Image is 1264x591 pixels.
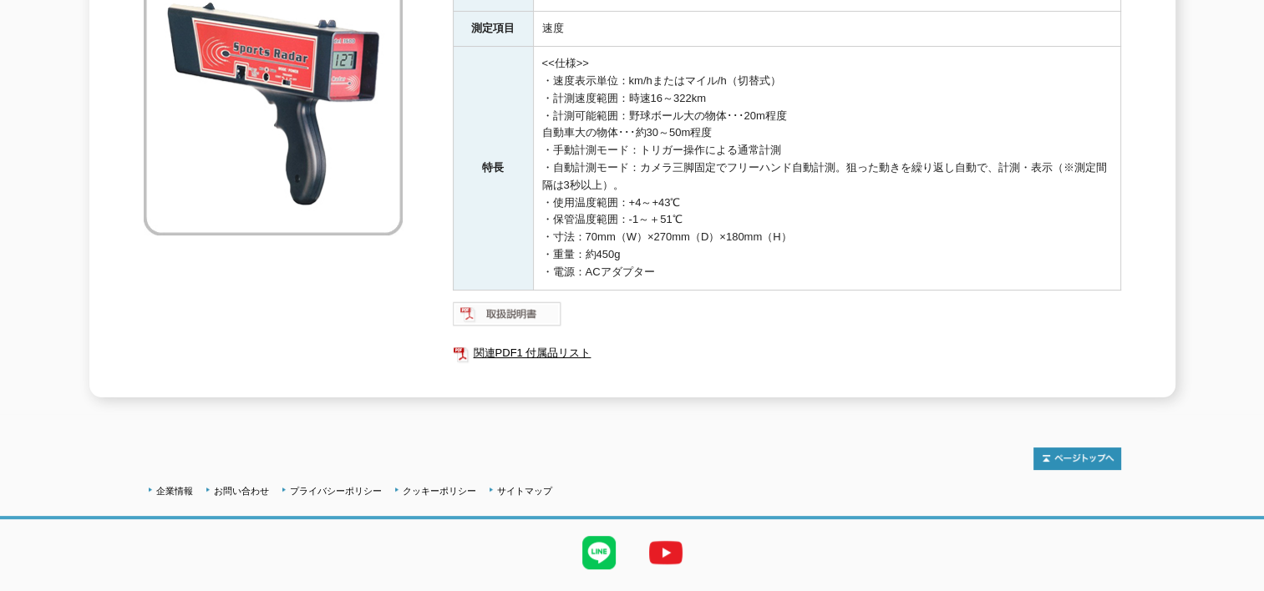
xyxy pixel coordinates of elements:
th: 測定項目 [453,12,533,47]
a: 関連PDF1 付属品リスト [453,342,1121,364]
img: トップページへ [1033,447,1121,470]
a: 企業情報 [156,486,193,496]
img: 取扱説明書 [453,301,562,327]
a: サイトマップ [497,486,552,496]
td: <<仕様>> ・速度表示単位：km/hまたはマイル/h（切替式） ・計測速度範囲：時速16～322km ・計測可能範囲：野球ボール大の物体･･･20m程度 自動車大の物体･･･約30～50m程度... [533,47,1120,290]
img: YouTube [632,519,699,586]
a: 取扱説明書 [453,311,562,324]
img: LINE [566,519,632,586]
th: 特長 [453,47,533,290]
td: 速度 [533,12,1120,47]
a: プライバシーポリシー [290,486,382,496]
a: お問い合わせ [214,486,269,496]
a: クッキーポリシー [403,486,476,496]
